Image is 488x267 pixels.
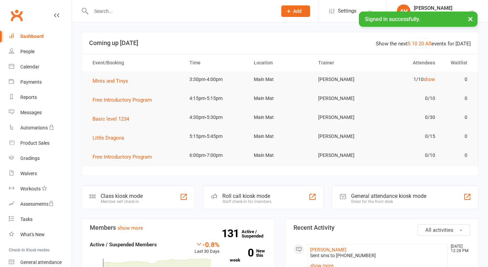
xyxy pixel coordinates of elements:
[312,54,377,71] th: Trainer
[447,244,470,253] time: [DATE] 12:28 PM
[248,90,312,106] td: Main Mat
[195,241,220,248] div: -0.8%
[408,41,410,47] a: 5
[9,59,72,75] a: Calendar
[20,79,42,85] div: Payments
[89,6,272,16] input: Search...
[93,97,152,103] span: Free Introductory Program
[377,90,441,106] td: 0/10
[222,199,271,204] div: Staff check-in for members
[8,7,25,24] a: Clubworx
[248,109,312,125] td: Main Mat
[9,227,72,242] a: What's New
[183,147,248,163] td: 6:00pm-7:00pm
[242,224,271,243] a: 131Active / Suspended
[310,253,376,258] span: Sent sms to [PHONE_NUMBER]
[20,110,42,115] div: Messages
[441,71,473,87] td: 0
[101,193,143,199] div: Class kiosk mode
[441,147,473,163] td: 0
[93,134,129,142] button: Little Dragons
[183,54,248,71] th: Time
[9,197,72,212] a: Assessments
[377,147,441,163] td: 0/10
[441,90,473,106] td: 0
[9,75,72,90] a: Payments
[20,171,37,176] div: Waivers
[441,54,473,71] th: Waitlist
[312,109,377,125] td: [PERSON_NAME]
[248,128,312,144] td: Main Mat
[195,241,220,255] div: Last 30 Days
[377,128,441,144] td: 0/15
[20,217,33,222] div: Tasks
[441,109,473,125] td: 0
[20,260,62,265] div: General attendance
[9,90,72,105] a: Reports
[20,64,39,69] div: Calendar
[351,193,426,199] div: General attendance kiosk mode
[93,96,157,104] button: Free Introductory Program
[464,12,476,26] button: ×
[101,199,143,204] div: Member self check-in
[424,77,435,82] a: show
[9,181,72,197] a: Workouts
[183,109,248,125] td: 4:30pm-5:30pm
[414,5,452,11] div: [PERSON_NAME]
[293,8,302,14] span: Add
[293,224,470,231] h3: Recent Activity
[9,44,72,59] a: People
[9,29,72,44] a: Dashboard
[365,16,420,22] span: Signed in successfully.
[312,90,377,106] td: [PERSON_NAME]
[377,109,441,125] td: 0/30
[20,34,44,39] div: Dashboard
[93,77,133,85] button: Minis and Tinys
[377,71,441,87] td: 1/10
[9,212,72,227] a: Tasks
[222,228,242,239] strong: 131
[248,54,312,71] th: Location
[9,136,72,151] a: Product Sales
[310,247,346,252] a: [PERSON_NAME]
[412,41,417,47] a: 10
[20,49,35,54] div: People
[93,78,128,84] span: Minis and Tinys
[9,105,72,120] a: Messages
[248,147,312,163] td: Main Mat
[419,41,424,47] a: 20
[183,71,248,87] td: 3:30pm-4:00pm
[414,11,452,17] div: BBMA Sandgate
[418,224,470,236] button: All activities
[183,90,248,106] td: 4:15pm-5:15pm
[248,71,312,87] td: Main Mat
[20,232,45,237] div: What's New
[20,201,54,207] div: Assessments
[312,147,377,163] td: [PERSON_NAME]
[93,115,134,123] button: Basic level 1234
[20,95,37,100] div: Reports
[89,40,471,46] h3: Coming up [DATE]
[281,5,310,17] button: Add
[312,128,377,144] td: [PERSON_NAME]
[397,4,410,18] div: AH
[230,249,266,262] a: 0New this week
[9,166,72,181] a: Waivers
[20,125,48,130] div: Automations
[351,199,426,204] div: Great for the front desk
[118,225,143,231] a: show more
[9,120,72,136] a: Automations
[93,154,152,160] span: Free Introductory Program
[20,140,49,146] div: Product Sales
[230,248,253,258] strong: 0
[20,156,40,161] div: Gradings
[377,54,441,71] th: Attendees
[86,54,183,71] th: Event/Booking
[441,128,473,144] td: 0
[93,116,129,122] span: Basic level 1234
[425,41,431,47] a: All
[376,40,471,48] div: Show the next events for [DATE]
[93,153,157,161] button: Free Introductory Program
[9,151,72,166] a: Gradings
[90,224,266,231] h3: Members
